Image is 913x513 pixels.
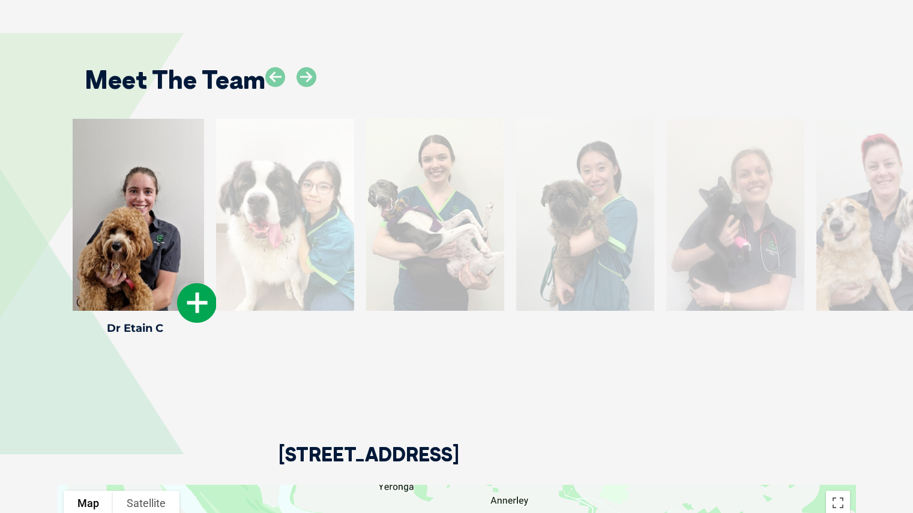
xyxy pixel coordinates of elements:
[85,67,265,92] h2: Meet The Team
[66,323,204,334] h4: Dr Etain C
[279,445,459,485] h2: [STREET_ADDRESS]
